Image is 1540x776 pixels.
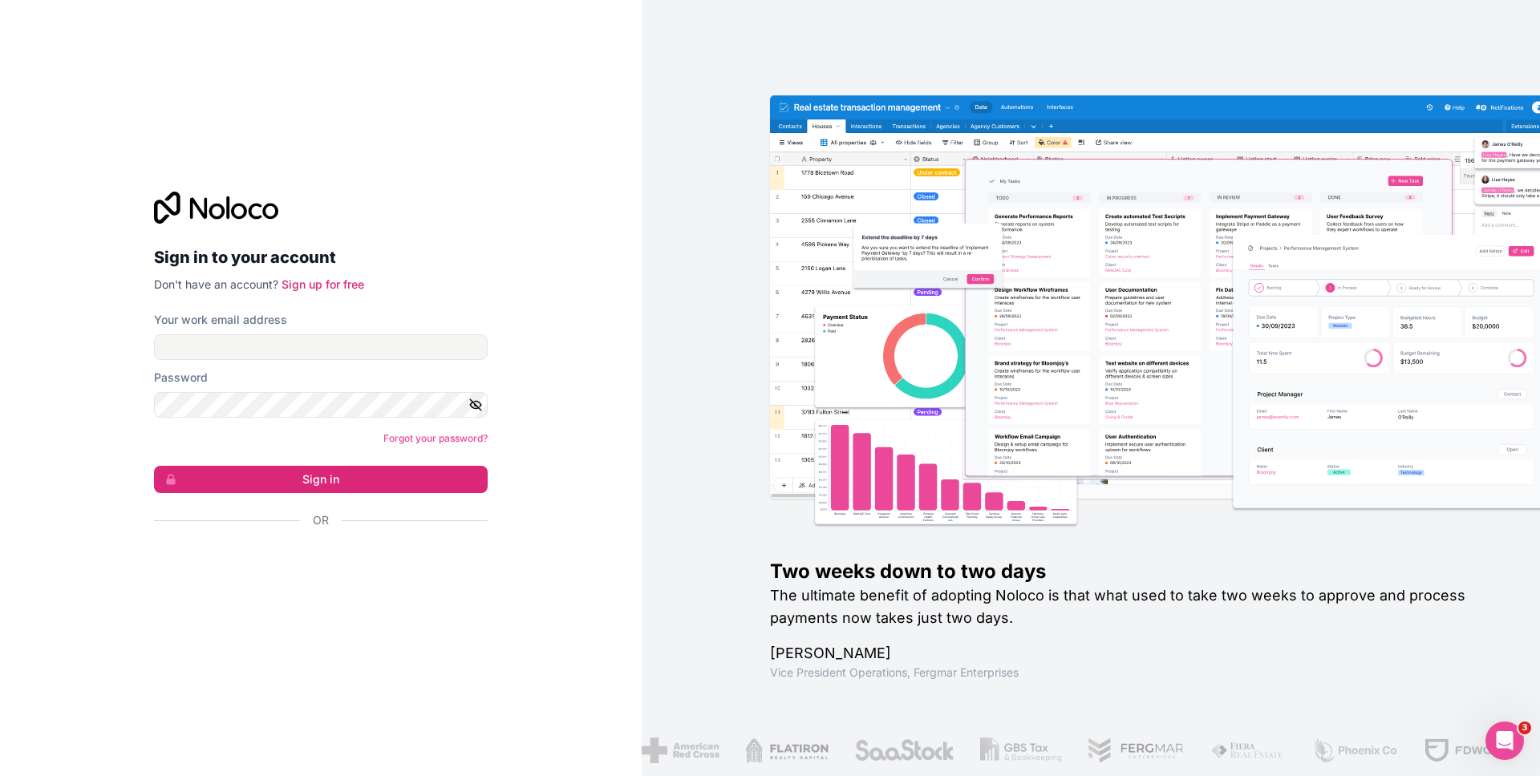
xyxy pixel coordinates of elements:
[146,546,483,581] iframe: Sign in with Google Button
[1424,738,1518,763] img: /assets/fdworks-Bi04fVtw.png
[313,512,329,528] span: Or
[1485,721,1524,760] iframe: Intercom live chat
[154,277,278,291] span: Don't have an account?
[770,665,1489,681] h1: Vice President Operations , Fergmar Enterprises
[154,370,208,386] label: Password
[745,738,829,763] img: /assets/flatiron-C8eUkumj.png
[1518,721,1531,734] span: 3
[154,334,488,360] input: Email address
[854,738,955,763] img: /assets/saastock-C6Zbiodz.png
[642,738,719,763] img: /assets/american-red-cross-BAupjrZR.png
[154,243,488,272] h2: Sign in to your account
[770,642,1489,665] h1: [PERSON_NAME]
[1311,738,1398,763] img: /assets/phoenix-BREaitsQ.png
[383,432,488,444] a: Forgot your password?
[282,277,364,291] a: Sign up for free
[154,466,488,493] button: Sign in
[1088,738,1185,763] img: /assets/fergmar-CudnrXN5.png
[980,738,1062,763] img: /assets/gbstax-C-GtDUiK.png
[1210,738,1286,763] img: /assets/fiera-fwj2N5v4.png
[770,559,1489,584] h1: Two weeks down to two days
[770,584,1489,629] h2: The ultimate benefit of adopting Noloco is that what used to take two weeks to approve and proces...
[154,312,287,328] label: Your work email address
[154,392,488,418] input: Password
